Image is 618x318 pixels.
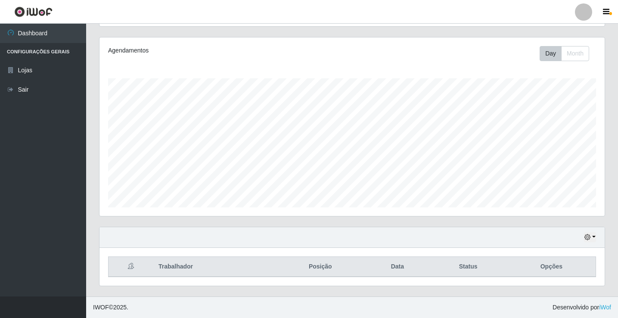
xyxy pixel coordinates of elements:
[93,304,109,311] span: IWOF
[507,257,596,277] th: Opções
[561,46,589,61] button: Month
[93,303,128,312] span: © 2025 .
[275,257,366,277] th: Posição
[108,46,304,55] div: Agendamentos
[429,257,507,277] th: Status
[553,303,611,312] span: Desenvolvido por
[366,257,429,277] th: Data
[540,46,589,61] div: First group
[14,6,53,17] img: CoreUI Logo
[599,304,611,311] a: iWof
[540,46,596,61] div: Toolbar with button groups
[153,257,275,277] th: Trabalhador
[540,46,562,61] button: Day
